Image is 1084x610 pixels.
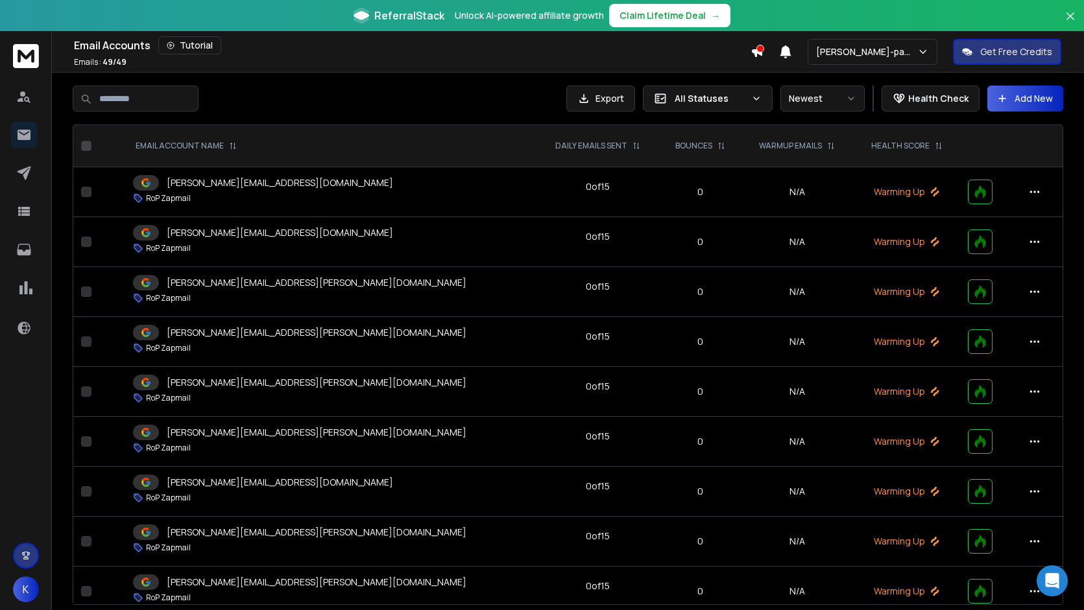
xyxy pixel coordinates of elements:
p: RoP Zapmail [146,193,191,204]
div: Open Intercom Messenger [1037,565,1068,596]
p: RoP Zapmail [146,592,191,603]
p: [PERSON_NAME]-partner [816,45,917,58]
p: [PERSON_NAME][EMAIL_ADDRESS][PERSON_NAME][DOMAIN_NAME] [167,326,466,339]
p: RoP Zapmail [146,343,191,353]
td: N/A [741,467,853,517]
p: WARMUP EMAILS [759,141,822,151]
td: N/A [741,517,853,567]
p: 0 [667,335,734,348]
button: Get Free Credits [953,39,1061,65]
p: Unlock AI-powered affiliate growth [455,9,604,22]
p: 0 [667,185,734,198]
p: 0 [667,535,734,548]
div: 0 of 15 [586,380,610,393]
button: Export [566,86,635,111]
button: Tutorial [158,36,221,54]
p: RoP Zapmail [146,393,191,403]
div: 0 of 15 [586,580,610,592]
div: 0 of 15 [586,330,610,343]
p: RoP Zapmail [146,443,191,453]
button: Claim Lifetime Deal→ [609,4,730,27]
p: [PERSON_NAME][EMAIL_ADDRESS][DOMAIN_NAME] [167,476,393,489]
p: RoP Zapmail [146,293,191,303]
button: Health Check [882,86,980,111]
p: RoP Zapmail [146,243,191,253]
span: ReferralStack [374,8,444,23]
p: Warming Up [861,535,952,548]
div: Email Accounts [74,36,751,54]
p: 0 [667,435,734,448]
p: 0 [667,385,734,398]
p: Health Check [908,92,969,105]
p: Warming Up [861,585,952,598]
p: Warming Up [861,285,952,298]
p: DAILY EMAILS SENT [555,141,627,151]
p: BOUNCES [675,141,712,151]
p: [PERSON_NAME][EMAIL_ADDRESS][PERSON_NAME][DOMAIN_NAME] [167,526,466,539]
p: 0 [667,485,734,498]
p: Warming Up [861,485,952,498]
div: 0 of 15 [586,230,610,243]
td: N/A [741,317,853,367]
p: Get Free Credits [980,45,1052,58]
p: [PERSON_NAME][EMAIL_ADDRESS][PERSON_NAME][DOMAIN_NAME] [167,576,466,589]
p: Warming Up [861,335,952,348]
button: K [13,576,39,602]
p: 0 [667,585,734,598]
p: RoP Zapmail [146,493,191,503]
p: Warming Up [861,435,952,448]
div: EMAIL ACCOUNT NAME [136,141,237,151]
p: RoP Zapmail [146,543,191,553]
td: N/A [741,417,853,467]
p: Warming Up [861,235,952,248]
p: Warming Up [861,385,952,398]
div: 0 of 15 [586,280,610,293]
p: Emails : [74,57,126,67]
div: 0 of 15 [586,430,610,443]
button: Close banner [1062,8,1079,39]
button: Add New [987,86,1063,111]
p: HEALTH SCORE [871,141,930,151]
td: N/A [741,167,853,217]
td: N/A [741,367,853,417]
p: [PERSON_NAME][EMAIL_ADDRESS][PERSON_NAME][DOMAIN_NAME] [167,276,466,289]
button: Newest [780,86,865,111]
div: 0 of 15 [586,530,610,543]
p: [PERSON_NAME][EMAIL_ADDRESS][PERSON_NAME][DOMAIN_NAME] [167,376,466,389]
p: 0 [667,235,734,248]
td: N/A [741,267,853,317]
span: 49 / 49 [102,56,126,67]
p: [PERSON_NAME][EMAIL_ADDRESS][DOMAIN_NAME] [167,176,393,189]
div: 0 of 15 [586,180,610,193]
p: Warming Up [861,185,952,198]
div: 0 of 15 [586,480,610,493]
span: → [711,9,720,22]
td: N/A [741,217,853,267]
p: [PERSON_NAME][EMAIL_ADDRESS][PERSON_NAME][DOMAIN_NAME] [167,426,466,439]
p: 0 [667,285,734,298]
p: [PERSON_NAME][EMAIL_ADDRESS][DOMAIN_NAME] [167,226,393,239]
p: All Statuses [675,92,746,105]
